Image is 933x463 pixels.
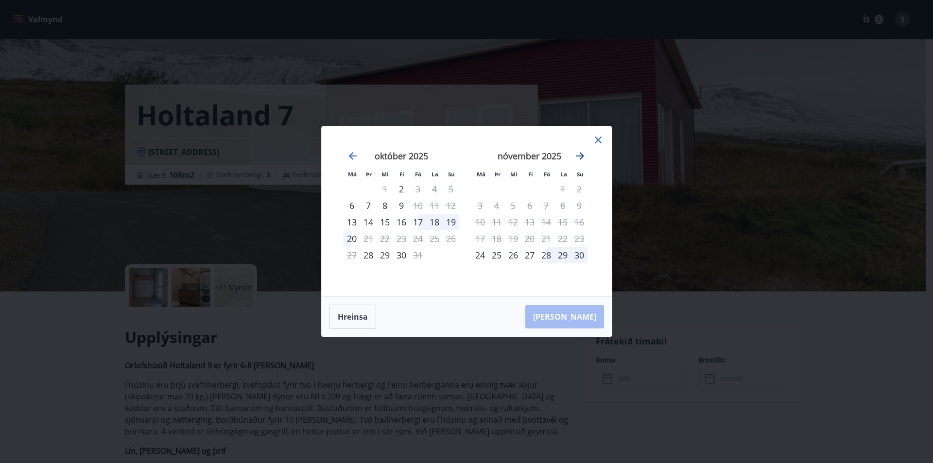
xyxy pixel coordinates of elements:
small: Su [577,171,584,178]
td: Not available. laugardagur, 1. nóvember 2025 [554,181,571,197]
td: Not available. sunnudagur, 16. nóvember 2025 [571,214,587,230]
td: Choose fimmtudagur, 16. október 2025 as your check-in date. It’s available. [393,214,410,230]
td: Not available. fimmtudagur, 6. nóvember 2025 [521,197,538,214]
div: 20 [344,230,360,247]
td: Choose miðvikudagur, 15. október 2025 as your check-in date. It’s available. [377,214,393,230]
td: Not available. miðvikudagur, 22. október 2025 [377,230,393,247]
td: Choose sunnudagur, 19. október 2025 as your check-in date. It’s available. [443,214,459,230]
td: Choose miðvikudagur, 8. október 2025 as your check-in date. It’s available. [377,197,393,214]
td: Choose mánudagur, 13. október 2025 as your check-in date. It’s available. [344,214,360,230]
div: Aðeins innritun í boði [360,247,377,263]
small: Fi [399,171,404,178]
td: Not available. fimmtudagur, 13. nóvember 2025 [521,214,538,230]
div: 28 [538,247,554,263]
td: Choose fimmtudagur, 30. október 2025 as your check-in date. It’s available. [393,247,410,263]
td: Not available. sunnudagur, 12. október 2025 [443,197,459,214]
div: 8 [377,197,393,214]
td: Not available. sunnudagur, 23. nóvember 2025 [571,230,587,247]
div: Calendar [333,138,600,285]
td: Not available. laugardagur, 8. nóvember 2025 [554,197,571,214]
button: Hreinsa [329,305,376,329]
td: Not available. laugardagur, 11. október 2025 [426,197,443,214]
td: Choose laugardagur, 18. október 2025 as your check-in date. It’s available. [426,214,443,230]
td: Not available. föstudagur, 7. nóvember 2025 [538,197,554,214]
td: Not available. föstudagur, 10. október 2025 [410,197,426,214]
div: 17 [410,214,426,230]
div: Move forward to switch to the next month. [574,150,586,162]
td: Not available. mánudagur, 17. nóvember 2025 [472,230,488,247]
div: 19 [443,214,459,230]
td: Choose mánudagur, 24. nóvember 2025 as your check-in date. It’s available. [472,247,488,263]
td: Not available. þriðjudagur, 4. nóvember 2025 [488,197,505,214]
small: Þr [366,171,372,178]
div: 7 [360,197,377,214]
small: Su [448,171,455,178]
div: Aðeins útritun í boði [410,247,426,263]
td: Choose þriðjudagur, 25. nóvember 2025 as your check-in date. It’s available. [488,247,505,263]
td: Choose föstudagur, 28. nóvember 2025 as your check-in date. It’s available. [538,247,554,263]
td: Not available. sunnudagur, 2. nóvember 2025 [571,181,587,197]
small: Þr [495,171,501,178]
div: Aðeins innritun í boði [472,247,488,263]
td: Not available. sunnudagur, 9. nóvember 2025 [571,197,587,214]
div: 9 [393,197,410,214]
td: Choose þriðjudagur, 14. október 2025 as your check-in date. It’s available. [360,214,377,230]
div: 15 [377,214,393,230]
td: Not available. mánudagur, 27. október 2025 [344,247,360,263]
td: Not available. mánudagur, 3. nóvember 2025 [472,197,488,214]
td: Not available. miðvikudagur, 1. október 2025 [377,181,393,197]
td: Not available. miðvikudagur, 5. nóvember 2025 [505,197,521,214]
td: Not available. föstudagur, 24. október 2025 [410,230,426,247]
div: Aðeins útritun í boði [410,197,426,214]
div: 30 [571,247,587,263]
td: Choose þriðjudagur, 28. október 2025 as your check-in date. It’s available. [360,247,377,263]
td: Not available. miðvikudagur, 19. nóvember 2025 [505,230,521,247]
td: Not available. fimmtudagur, 20. nóvember 2025 [521,230,538,247]
small: Fi [528,171,533,178]
td: Not available. föstudagur, 21. nóvember 2025 [538,230,554,247]
td: Choose mánudagur, 20. október 2025 as your check-in date. It’s available. [344,230,360,247]
small: Mi [381,171,389,178]
td: Not available. sunnudagur, 26. október 2025 [443,230,459,247]
div: 29 [377,247,393,263]
td: Choose fimmtudagur, 2. október 2025 as your check-in date. It’s available. [393,181,410,197]
td: Not available. föstudagur, 31. október 2025 [410,247,426,263]
td: Not available. þriðjudagur, 11. nóvember 2025 [488,214,505,230]
td: Not available. sunnudagur, 5. október 2025 [443,181,459,197]
td: Not available. laugardagur, 15. nóvember 2025 [554,214,571,230]
td: Not available. miðvikudagur, 12. nóvember 2025 [505,214,521,230]
div: Aðeins útritun í boði [360,230,377,247]
td: Not available. mánudagur, 10. nóvember 2025 [472,214,488,230]
td: Not available. fimmtudagur, 23. október 2025 [393,230,410,247]
td: Choose sunnudagur, 30. nóvember 2025 as your check-in date. It’s available. [571,247,587,263]
small: Má [477,171,485,178]
div: Aðeins útritun í boði [410,181,426,197]
div: 25 [488,247,505,263]
div: 18 [426,214,443,230]
td: Choose fimmtudagur, 9. október 2025 as your check-in date. It’s available. [393,197,410,214]
div: 26 [505,247,521,263]
small: La [432,171,438,178]
small: Mi [510,171,518,178]
td: Choose föstudagur, 17. október 2025 as your check-in date. It’s available. [410,214,426,230]
td: Choose laugardagur, 29. nóvember 2025 as your check-in date. It’s available. [554,247,571,263]
td: Not available. laugardagur, 4. október 2025 [426,181,443,197]
div: 29 [554,247,571,263]
td: Not available. föstudagur, 14. nóvember 2025 [538,214,554,230]
strong: nóvember 2025 [498,150,561,162]
td: Choose þriðjudagur, 7. október 2025 as your check-in date. It’s available. [360,197,377,214]
div: 27 [521,247,538,263]
td: Not available. laugardagur, 22. nóvember 2025 [554,230,571,247]
small: Fö [415,171,421,178]
td: Choose miðvikudagur, 29. október 2025 as your check-in date. It’s available. [377,247,393,263]
td: Choose mánudagur, 6. október 2025 as your check-in date. It’s available. [344,197,360,214]
small: Fö [544,171,550,178]
div: Move backward to switch to the previous month. [347,150,359,162]
small: Má [348,171,357,178]
small: La [560,171,567,178]
td: Not available. laugardagur, 25. október 2025 [426,230,443,247]
td: Choose miðvikudagur, 26. nóvember 2025 as your check-in date. It’s available. [505,247,521,263]
td: Not available. föstudagur, 3. október 2025 [410,181,426,197]
div: Aðeins innritun í boði [344,197,360,214]
div: 14 [360,214,377,230]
